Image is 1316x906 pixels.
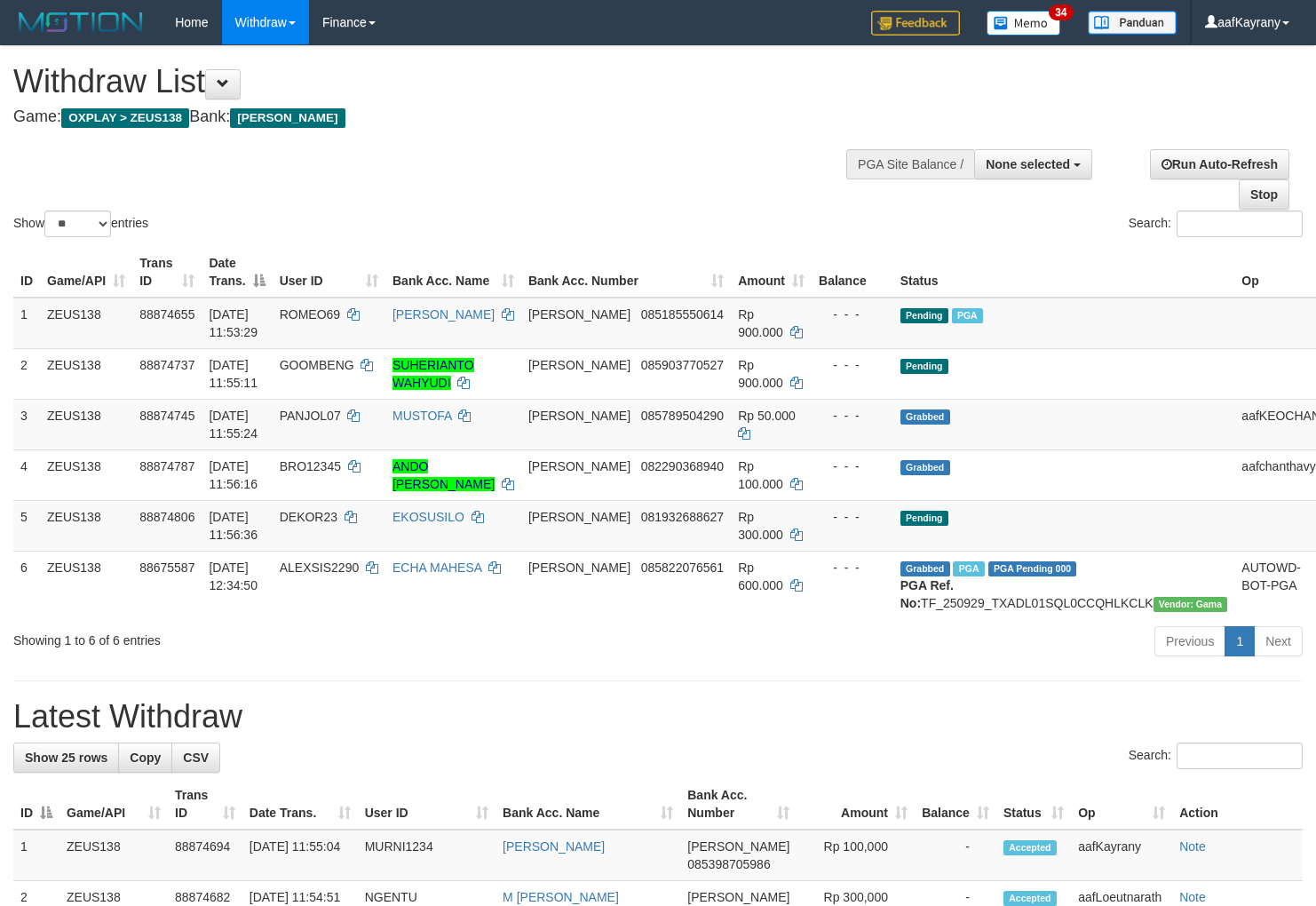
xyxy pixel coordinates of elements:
a: Copy [118,743,172,773]
span: PGA Pending [988,561,1077,576]
span: ROMEO69 [280,307,340,322]
a: CSV [171,743,220,773]
select: Showentries [44,211,111,237]
span: Pending [900,511,948,526]
span: Copy 085789504290 to clipboard [641,409,724,423]
th: Amount: activate to sort column ascending [797,779,915,830]
span: Pending [900,308,948,323]
span: 88874806 [139,510,194,524]
a: 1 [1225,626,1255,656]
a: MUSTOFA [392,409,452,423]
span: [PERSON_NAME] [230,108,345,128]
span: 88874655 [139,307,194,322]
span: Copy 085822076561 to clipboard [641,560,724,575]
a: ANDO [PERSON_NAME] [392,459,495,491]
label: Search: [1129,743,1303,769]
span: [PERSON_NAME] [528,358,630,372]
div: - - - [819,457,886,475]
span: [DATE] 11:56:36 [209,510,258,542]
span: [PERSON_NAME] [528,307,630,322]
span: [PERSON_NAME] [528,409,630,423]
td: 3 [13,399,40,449]
td: - [915,830,996,881]
span: Accepted [1003,840,1057,855]
td: 1 [13,298,40,349]
button: None selected [974,149,1092,179]
span: CSV [183,751,209,765]
span: PANJOL07 [280,409,341,423]
td: aafKayrany [1071,830,1172,881]
td: ZEUS138 [40,449,132,500]
th: Bank Acc. Name: activate to sort column ascending [385,247,521,298]
span: [DATE] 11:56:16 [209,459,258,491]
a: [PERSON_NAME] [503,839,605,854]
a: SUHERIANTO WAHYUDI [392,358,474,390]
span: [PERSON_NAME] [528,459,630,473]
a: Next [1254,626,1303,656]
span: Copy 085903770527 to clipboard [641,358,724,372]
a: EKOSUSILO [392,510,464,524]
th: Action [1172,779,1303,830]
span: DEKOR23 [280,510,337,524]
a: Note [1179,890,1206,904]
span: [PERSON_NAME] [528,560,630,575]
th: Balance [812,247,893,298]
h1: Latest Withdraw [13,699,1303,735]
td: ZEUS138 [40,551,132,619]
td: 2 [13,348,40,399]
div: - - - [819,559,886,576]
th: Trans ID: activate to sort column ascending [168,779,242,830]
td: [DATE] 11:55:04 [242,830,358,881]
div: - - - [819,306,886,323]
img: Button%20Memo.svg [987,11,1061,36]
b: PGA Ref. No: [900,578,954,610]
th: User ID: activate to sort column ascending [273,247,385,298]
div: Showing 1 to 6 of 6 entries [13,624,535,649]
span: [PERSON_NAME] [687,839,789,854]
h1: Withdraw List [13,64,860,99]
td: 4 [13,449,40,500]
span: Copy 082290368940 to clipboard [641,459,724,473]
img: Feedback.jpg [871,11,960,36]
img: MOTION_logo.png [13,9,148,36]
a: Show 25 rows [13,743,119,773]
a: Run Auto-Refresh [1150,149,1289,179]
a: [PERSON_NAME] [392,307,495,322]
span: [DATE] 11:55:24 [209,409,258,441]
span: GOOMBENG [280,358,354,372]
td: Rp 100,000 [797,830,915,881]
span: Rp 600.000 [738,560,783,592]
h4: Game: Bank: [13,108,860,126]
a: Previous [1154,626,1225,656]
th: Date Trans.: activate to sort column ascending [242,779,358,830]
td: 5 [13,500,40,551]
a: ECHA MAHESA [392,560,481,575]
span: Grabbed [900,409,950,425]
a: Note [1179,839,1206,854]
th: Date Trans.: activate to sort column descending [202,247,272,298]
th: Amount: activate to sort column ascending [731,247,812,298]
input: Search: [1177,211,1303,237]
td: 88874694 [168,830,242,881]
th: Status: activate to sort column ascending [996,779,1071,830]
td: ZEUS138 [40,399,132,449]
span: OXPLAY > ZEUS138 [61,108,189,128]
span: Rp 100.000 [738,459,783,491]
span: BRO12345 [280,459,341,473]
th: Bank Acc. Name: activate to sort column ascending [495,779,680,830]
span: Grabbed [900,460,950,475]
div: - - - [819,356,886,374]
div: - - - [819,407,886,425]
span: Marked by aafpengsreynich [953,561,984,576]
div: - - - [819,508,886,526]
th: Op: activate to sort column ascending [1071,779,1172,830]
td: 1 [13,830,59,881]
span: Rp 900.000 [738,307,783,339]
th: Bank Acc. Number: activate to sort column ascending [521,247,731,298]
input: Search: [1177,743,1303,769]
span: 34 [1049,4,1073,20]
img: panduan.png [1088,11,1177,35]
td: ZEUS138 [59,830,168,881]
span: Copy 085185550614 to clipboard [641,307,724,322]
span: Vendor URL: https://trx31.1velocity.biz [1153,597,1228,612]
